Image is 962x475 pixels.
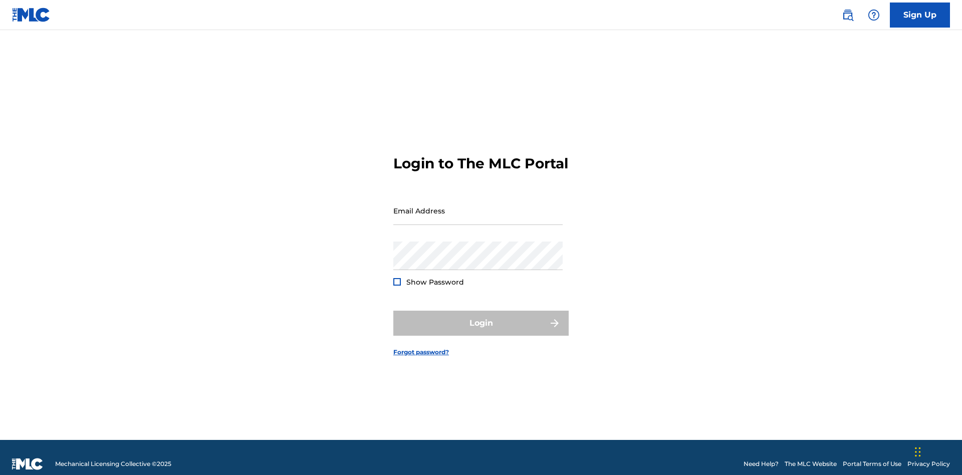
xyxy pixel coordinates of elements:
[393,348,449,357] a: Forgot password?
[838,5,858,25] a: Public Search
[406,278,464,287] span: Show Password
[842,9,854,21] img: search
[907,459,950,468] a: Privacy Policy
[890,3,950,28] a: Sign Up
[915,437,921,467] div: Drag
[393,155,568,172] h3: Login to The MLC Portal
[744,459,779,468] a: Need Help?
[912,427,962,475] iframe: Chat Widget
[785,459,837,468] a: The MLC Website
[843,459,901,468] a: Portal Terms of Use
[868,9,880,21] img: help
[864,5,884,25] div: Help
[12,458,43,470] img: logo
[12,8,51,22] img: MLC Logo
[55,459,171,468] span: Mechanical Licensing Collective © 2025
